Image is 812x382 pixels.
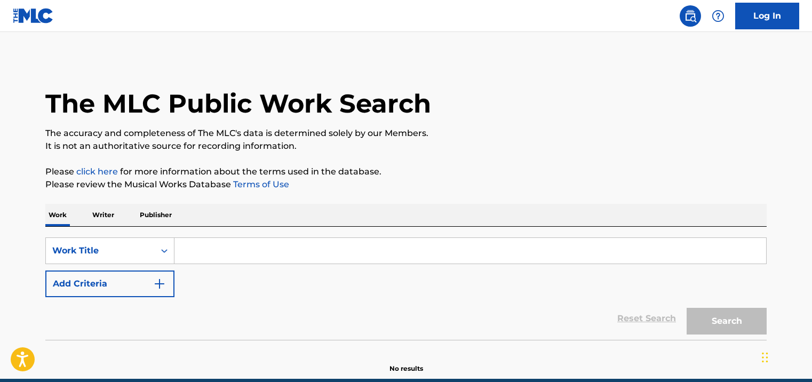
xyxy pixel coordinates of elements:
button: Add Criteria [45,270,174,297]
form: Search Form [45,237,767,340]
p: Please for more information about the terms used in the database. [45,165,767,178]
a: click here [76,166,118,177]
div: Drag [762,341,768,373]
p: No results [389,351,423,373]
a: Terms of Use [231,179,289,189]
p: Publisher [137,204,175,226]
p: Please review the Musical Works Database [45,178,767,191]
p: The accuracy and completeness of The MLC's data is determined solely by our Members. [45,127,767,140]
div: Work Title [52,244,148,257]
img: 9d2ae6d4665cec9f34b9.svg [153,277,166,290]
p: Work [45,204,70,226]
iframe: Chat Widget [759,331,812,382]
p: It is not an authoritative source for recording information. [45,140,767,153]
div: Help [707,5,729,27]
h1: The MLC Public Work Search [45,87,431,120]
img: help [712,10,725,22]
p: Writer [89,204,117,226]
a: Public Search [680,5,701,27]
img: search [684,10,697,22]
img: MLC Logo [13,8,54,23]
a: Log In [735,3,799,29]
